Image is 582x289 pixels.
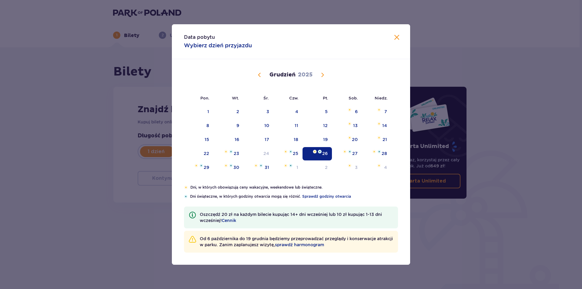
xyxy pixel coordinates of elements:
td: poniedziałek, 8 grudnia 2025 [184,119,213,133]
div: 14 [382,123,387,129]
img: Pomarańczowa gwiazdka [348,108,352,112]
td: wtorek, 16 grudnia 2025 [213,133,243,146]
td: wtorek, 9 grudnia 2025 [213,119,243,133]
img: Pomarańczowa gwiazdka [377,122,381,126]
td: poniedziałek, 1 grudnia 2025 [184,105,213,119]
img: Niebieska gwiazdka [259,164,263,167]
div: 24 [263,150,269,156]
img: Niebieska gwiazdka [199,164,203,167]
img: Pomarańczowa gwiazdka [348,122,352,126]
td: sobota, 6 grudnia 2025 [332,105,362,119]
img: Niebieska gwiazdka [229,164,233,167]
td: sobota, 20 grudnia 2025 [332,133,362,146]
td: czwartek, 25 grudnia 2025 [273,147,303,160]
td: sobota, 3 stycznia 2026 [332,161,362,174]
img: Pomarańczowa gwiazdka [372,150,376,153]
img: Pomarańczowa gwiazdka [313,150,317,153]
img: Niebieska gwiazdka [184,195,188,198]
div: 5 [325,109,328,115]
img: Pomarańczowa gwiazdka [284,150,288,153]
button: Poprzedni miesiąc [256,71,263,79]
p: Dni, w których obowiązują ceny wakacyjne, weekendowe lub świąteczne. [190,185,398,190]
div: 4 [295,109,298,115]
img: Pomarańczowa gwiazdka [377,136,381,139]
img: Niebieska gwiazdka [289,164,293,167]
button: Następny miesiąc [319,71,326,79]
td: wtorek, 30 grudnia 2025 [213,161,243,174]
p: Grudzień [269,71,296,79]
div: 6 [355,109,358,115]
img: Pomarańczowa gwiazdka [377,108,381,112]
img: Niebieska gwiazdka [377,150,381,153]
p: Oszczędź 20 zł na każdym bilecie kupując 14+ dni wcześniej lub 10 zł kupując 1-13 dni wcześniej! [200,211,393,223]
button: Zamknij [393,34,400,42]
td: środa, 17 grudnia 2025 [243,133,273,146]
div: 19 [323,136,328,143]
div: 3 [355,164,358,170]
td: Data niedostępna. środa, 24 grudnia 2025 [243,147,273,160]
div: 26 [322,150,328,156]
div: 28 [382,150,387,156]
div: 4 [384,164,387,170]
div: 18 [294,136,298,143]
td: czwartek, 4 grudnia 2025 [273,105,303,119]
div: 17 [265,136,269,143]
div: 2 [236,109,239,115]
a: Cennik [222,217,236,223]
a: sprawdź harmonogram [275,242,324,248]
img: Pomarańczowa gwiazdka [377,164,381,167]
td: środa, 3 grudnia 2025 [243,105,273,119]
td: środa, 31 grudnia 2025 [243,161,273,174]
p: 2025 [298,71,313,79]
img: Pomarańczowa gwiazdka [348,136,352,139]
div: 2 [325,164,328,170]
img: Pomarańczowa gwiazdka [254,164,258,167]
td: czwartek, 11 grudnia 2025 [273,119,303,133]
p: Data pobytu [184,34,215,41]
div: 7 [384,109,387,115]
td: czwartek, 18 grudnia 2025 [273,133,303,146]
small: Czw. [289,96,299,100]
img: Niebieska gwiazdka [348,150,352,153]
td: poniedziałek, 22 grudnia 2025 [184,147,213,160]
td: poniedziałek, 29 grudnia 2025 [184,161,213,174]
img: Pomarańczowa gwiazdka [284,164,288,167]
div: 29 [204,164,209,170]
div: 3 [266,109,269,115]
div: 20 [352,136,358,143]
td: niedziela, 14 grudnia 2025 [362,119,391,133]
td: sobota, 27 grudnia 2025 [332,147,362,160]
div: 31 [265,164,269,170]
img: Pomarańczowa gwiazdka [348,164,352,167]
small: Sob. [349,96,358,100]
img: Pomarańczowa gwiazdka [343,150,347,153]
img: Niebieska gwiazdka [289,150,293,153]
div: 30 [233,164,239,170]
div: 25 [293,150,298,156]
small: Śr. [263,96,269,100]
div: 23 [234,150,239,156]
p: Wybierz dzień przyjazdu [184,42,252,49]
td: wtorek, 2 grudnia 2025 [213,105,243,119]
td: piątek, 19 grudnia 2025 [303,133,332,146]
td: piątek, 12 grudnia 2025 [303,119,332,133]
img: Niebieska gwiazdka [318,150,322,153]
div: 13 [353,123,358,129]
div: 16 [235,136,239,143]
td: poniedziałek, 15 grudnia 2025 [184,133,213,146]
p: Dni świąteczne, w których godziny otwarcia mogą się różnić. [190,194,398,199]
img: Pomarańczowa gwiazdka [184,186,188,189]
div: 1 [207,109,209,115]
div: 15 [205,136,209,143]
td: piątek, 5 grudnia 2025 [303,105,332,119]
a: Sprawdź godziny otwarcia [302,194,351,199]
img: Pomarańczowa gwiazdka [194,164,198,167]
div: 1 [296,164,298,170]
small: Pon. [200,96,209,100]
td: wtorek, 23 grudnia 2025 [213,147,243,160]
small: Wt. [232,96,239,100]
div: 12 [323,123,328,129]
